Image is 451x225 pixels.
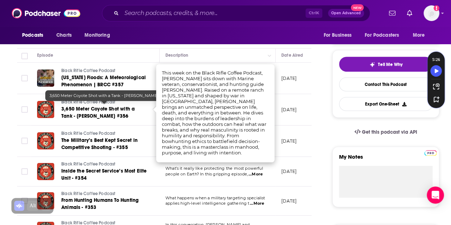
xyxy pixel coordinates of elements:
div: Date Aired [281,51,303,60]
button: open menu [408,29,434,42]
a: Contact This Podcast [339,77,432,91]
span: For Podcasters [365,30,399,40]
div: Episode [37,51,53,60]
span: 3,650 Meter Coyote Shot with a Tank - [PERSON_NAME] #356 [61,106,135,119]
span: applies high-level intelligence gathering t [165,201,249,206]
a: The Military’s Best Kept Secret in Competitive Shooting - #355 [61,137,147,151]
button: Export One-Sheet [339,97,432,111]
button: Column Actions [265,51,274,60]
span: From Hunting Humans To Hunting Animals - #353 [61,197,139,210]
span: ...More [248,172,263,177]
span: For Business [323,30,352,40]
span: people on Earth? In this gripping episode, [165,172,248,177]
span: Black Rifle Coffee Podcast [61,191,115,196]
a: 3,650 Meter Coyote Shot with a Tank - [PERSON_NAME] #356 [61,106,147,120]
a: Pro website [424,149,437,156]
a: [US_STATE] Floods: A Meteorological Phenomenon | BRCC #357 [61,74,147,88]
a: Get this podcast via API [349,123,423,141]
button: open menu [318,29,360,42]
span: Get this podcast via API [362,129,417,135]
a: Inside the Secret Service’s Most Elite Unit - #354 [61,168,147,182]
span: What happens when a military targeting specialist [165,195,265,200]
p: [DATE] [281,107,297,113]
button: open menu [360,29,409,42]
img: Podchaser - Follow, Share and Rate Podcasts [12,6,80,20]
span: More [413,30,425,40]
span: [US_STATE] Floods: A Meteorological Phenomenon | BRCC #357 [61,75,146,88]
span: Toggle select row [21,168,28,175]
div: Open Intercom Messenger [427,186,444,204]
a: From Hunting Humans To Hunting Animals - #353 [61,197,147,211]
img: User Profile [424,5,439,21]
span: 3,650 Meter Coyote Shot with a Tank - [PERSON_NAME] #356 [50,93,169,98]
span: Podcasts [22,30,43,40]
span: Charts [56,30,72,40]
a: Charts [52,29,76,42]
div: Description [165,51,188,60]
div: Search podcasts, credits, & more... [102,5,370,21]
a: Black Rifle Coffee Podcast [61,99,147,106]
span: Inside the Secret Service’s Most Elite Unit - #354 [61,168,147,181]
button: open menu [17,29,52,42]
p: [DATE] [281,138,297,144]
span: Toggle select row [21,138,28,144]
span: Tell Me Why [378,62,403,67]
button: open menu [80,29,119,42]
p: [DATE] [281,168,297,174]
label: My Notes [339,153,432,166]
span: ...More [250,201,264,206]
span: Logged in as SarahCBreivogel [424,5,439,21]
a: Show notifications dropdown [386,7,398,19]
img: Podchaser Pro [424,150,437,156]
svg: Add a profile image [434,5,439,11]
input: Search podcasts, credits, & more... [122,7,306,19]
span: Black Rifle Coffee Podcast [61,99,115,104]
a: Black Rifle Coffee Podcast [61,68,147,74]
p: [DATE] [281,75,297,81]
span: New [351,4,364,11]
button: tell me why sparkleTell Me Why [339,57,432,72]
span: The Military’s Best Kept Secret in Competitive Shooting - #355 [61,137,138,150]
button: Show profile menu [424,5,439,21]
span: What’s it really like protecting the most powerful [165,166,263,171]
span: Ctrl K [306,9,322,18]
span: Open Advanced [331,11,361,15]
img: tell me why sparkle [369,62,375,67]
span: Monitoring [84,30,110,40]
button: Open AdvancedNew [328,9,364,17]
span: Toggle select row [21,75,28,81]
a: Black Rifle Coffee Podcast [61,191,147,197]
a: Black Rifle Coffee Podcast [61,161,147,168]
span: Black Rifle Coffee Podcast [61,162,115,167]
span: Black Rifle Coffee Podcast [61,68,115,73]
a: Show notifications dropdown [404,7,415,19]
p: [DATE] [281,198,297,204]
span: Black Rifle Coffee Podcast [61,131,115,136]
span: This week on the Black Rifle Coffee Podcast, [PERSON_NAME] sits down with Marine veteran, conserv... [162,70,266,155]
span: Toggle select row [21,106,28,113]
a: Black Rifle Coffee Podcast [61,131,147,137]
